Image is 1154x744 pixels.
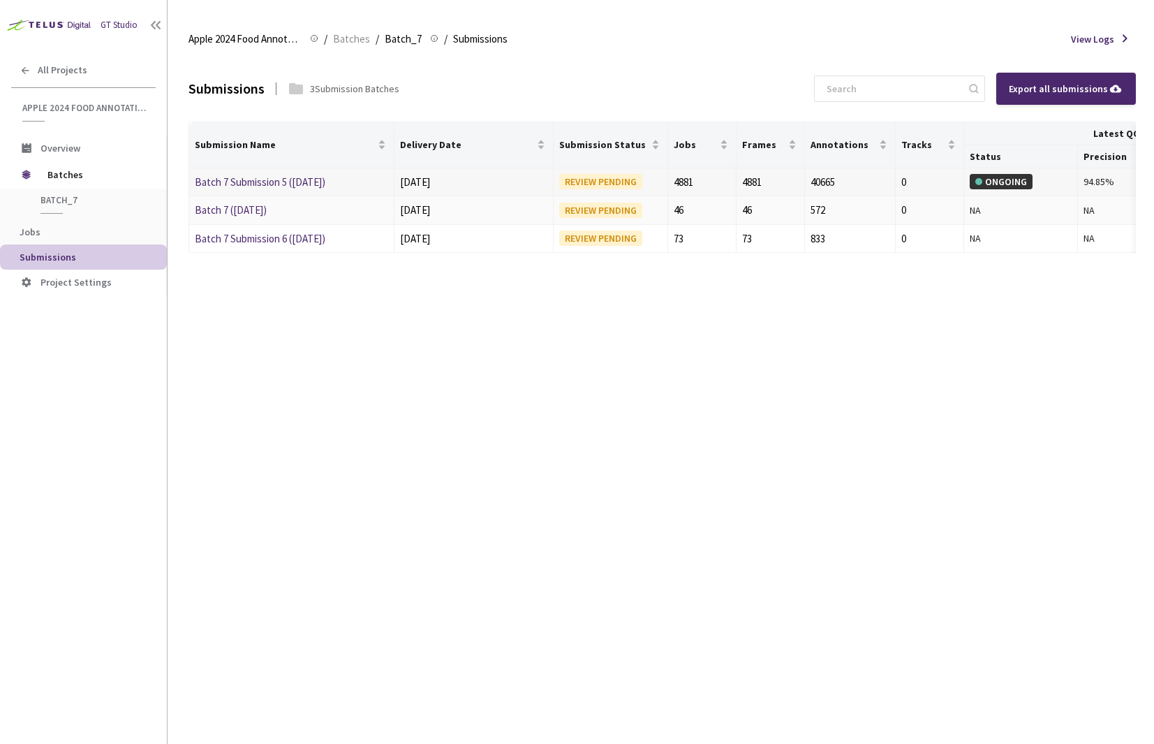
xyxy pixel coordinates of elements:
th: Submission Name [189,122,394,168]
li: / [324,31,327,48]
div: 73 [742,231,799,247]
th: Status [964,145,1078,168]
span: View Logs [1071,31,1114,47]
th: Delivery Date [394,122,554,168]
span: Delivery Date [400,139,535,150]
span: Batches [47,161,143,189]
a: Batch 7 Submission 6 ([DATE]) [195,232,325,245]
span: Jobs [20,226,40,238]
div: 0 [901,174,958,191]
th: Annotations [805,122,896,168]
span: Overview [40,142,80,154]
div: 4881 [742,174,799,191]
div: ONGOING [970,174,1033,189]
a: Batch 7 ([DATE]) [195,203,267,217]
span: Annotations [811,139,877,150]
li: / [444,31,447,48]
span: Batch_7 [40,194,144,206]
span: Submission Name [195,139,375,150]
div: 572 [811,202,890,219]
div: 0 [901,231,958,247]
div: 40665 [811,174,890,191]
input: Search [818,76,967,101]
div: REVIEW PENDING [559,231,642,246]
th: Tracks [896,122,964,168]
div: 46 [742,202,799,219]
span: Project Settings [40,276,112,289]
div: [DATE] [400,231,548,247]
div: 73 [674,231,730,247]
div: 46 [674,202,730,219]
span: All Projects [38,64,87,76]
span: Apple 2024 Food Annotation Correction [22,102,147,114]
div: 3 Submission Batches [310,81,399,96]
div: [DATE] [400,174,548,191]
div: 0 [901,202,958,219]
span: Tracks [901,139,945,150]
div: NA [970,203,1072,218]
div: NA [970,231,1072,246]
div: [DATE] [400,202,548,219]
div: REVIEW PENDING [559,203,642,218]
div: 833 [811,231,890,247]
a: Batches [330,31,373,46]
th: Submission Status [554,122,667,168]
span: Jobs [674,139,717,150]
a: Batch 7 Submission 5 ([DATE]) [195,175,325,189]
span: Submissions [20,251,76,263]
span: Apple 2024 Food Annotation Correction [188,31,302,48]
span: Batches [333,31,370,48]
div: Export all submissions [1009,81,1123,96]
div: GT Studio [101,18,138,32]
th: Jobs [668,122,737,168]
div: 4881 [674,174,730,191]
span: Batch_7 [385,31,422,48]
div: Submissions [188,78,265,99]
div: REVIEW PENDING [559,174,642,189]
li: / [376,31,379,48]
span: Submissions [453,31,508,48]
th: Frames [737,122,805,168]
span: Submission Status [559,139,648,150]
span: Frames [742,139,785,150]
